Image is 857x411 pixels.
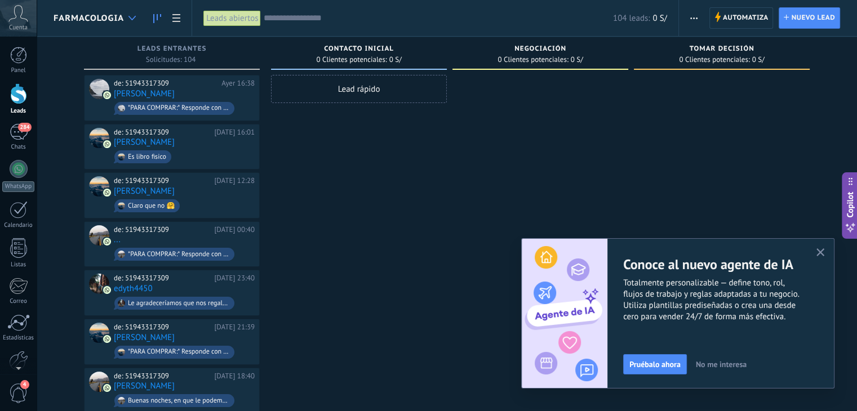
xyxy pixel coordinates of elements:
div: [DATE] 18:40 [214,372,255,381]
span: Contacto inicial [324,45,394,53]
span: 0 Clientes potenciales: [679,56,749,63]
div: [DATE] 00:40 [214,225,255,234]
div: Chats [2,144,35,151]
span: 0 S/ [389,56,402,63]
a: [PERSON_NAME] [114,333,175,342]
div: *PARA COMPRAR:* Responde con el método de pago que prefieras 👇 ✅ *Yape* ✅ *Plin* ✅ *Interbank* ✅ ... [128,348,229,356]
div: Leads [2,108,35,115]
div: Le agradeceríamos que nos regale un comentario positivo en nuestra publicación 👇🏻 [URL][DOMAIN_NA... [128,300,229,307]
div: Estadísticas [2,334,35,342]
a: ... [114,235,121,244]
a: [PERSON_NAME] [114,381,175,391]
a: [PERSON_NAME] [114,137,175,147]
div: Buenas noches, en que le podemos ayudar? 😊 [128,397,229,405]
img: com.amocrm.amocrmwa.svg [103,286,111,294]
div: Es libro fisico [128,153,166,161]
img: com.amocrm.amocrmwa.svg [103,384,111,392]
a: Automatiza [709,7,774,29]
button: Pruébalo ahora [623,354,687,374]
span: 104 leads: [613,13,650,24]
img: com.amocrm.amocrmwa.svg [103,189,111,196]
div: Tomar decisión [640,45,804,55]
h2: Conoce al nuevo agente de IA [623,256,834,273]
div: Panel [2,67,35,74]
span: 0 Clientes potenciales: [316,56,387,63]
span: Totalmente personalizable — define tono, rol, flujos de trabajo y reglas adaptadas a tu negocio. ... [623,278,834,323]
div: Negociación [458,45,623,55]
span: 4 [20,380,29,389]
div: de: 51943317309 [114,176,210,185]
a: Lista [167,7,186,29]
button: Más [686,7,702,29]
a: edyth4450 [114,284,153,293]
div: [DATE] 23:40 [214,274,255,283]
span: Solicitudes: 104 [146,56,196,63]
span: Leads Entrantes [137,45,207,53]
div: Lead rápido [271,75,447,103]
div: [DATE] 21:39 [214,323,255,332]
div: Madeley Gabriel [89,128,109,148]
img: com.amocrm.amocrmwa.svg [103,238,111,245]
span: 0 S/ [752,56,765,63]
div: de: 51943317309 [114,274,210,283]
a: Nuevo lead [779,7,840,29]
span: Tomar decisión [689,45,754,53]
button: No me interesa [691,356,752,373]
div: *PARA COMPRAR:* Responde con el método de pago que prefieras 👇 ✅ *Yape* ✅ *Plin* ✅ *Interbank* ✅ ... [128,251,229,258]
span: 0 Clientes potenciales: [498,56,568,63]
div: Leads abiertos [203,10,261,26]
div: de: 51943317309 [114,372,210,381]
div: *PARA COMPRAR:* Responde con el método de pago que prefieras 👇 ✅ *Yape* ✅ *Plin* ✅ *Interbank* ✅ ... [128,104,229,112]
div: de: 51943317309 [114,128,210,137]
div: de: 51943317309 [114,79,217,88]
span: Negociación [514,45,566,53]
span: Automatiza [723,8,769,28]
div: Ayer 16:38 [221,79,255,88]
div: WhatsApp [2,181,34,192]
a: Leads [148,7,167,29]
div: Listas [2,261,35,269]
span: Cuenta [9,24,28,32]
a: [PERSON_NAME] [114,186,175,196]
div: de: 51943317309 [114,225,210,234]
div: Liz [89,176,109,196]
a: [PERSON_NAME] [114,89,175,99]
span: FARMACOLOGIA [54,13,124,24]
div: Sergio Miranda [89,323,109,343]
span: No me interesa [696,360,747,368]
span: Copilot [845,192,856,218]
div: Claro que no 🤗 [128,202,175,210]
div: Contacto inicial [277,45,441,55]
div: Calendario [2,222,35,229]
img: com.amocrm.amocrmwa.svg [103,140,111,148]
div: [DATE] 12:28 [214,176,255,185]
div: edyth4450 [89,274,109,294]
div: Leads Entrantes [90,45,254,55]
div: [DATE] 16:01 [214,128,255,137]
img: com.amocrm.amocrmwa.svg [103,335,111,343]
div: Elizabeth Ap [89,79,109,99]
span: 0 S/ [571,56,583,63]
img: ai_agent_activation_popup_ES.png [522,239,607,388]
span: Pruébalo ahora [629,360,681,368]
span: Nuevo lead [791,8,835,28]
div: Robín [89,372,109,392]
div: Correo [2,298,35,305]
div: de: 51943317309 [114,323,210,332]
img: com.amocrm.amocrmwa.svg [103,91,111,99]
span: 0 S/ [652,13,667,24]
span: 284 [18,123,31,132]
